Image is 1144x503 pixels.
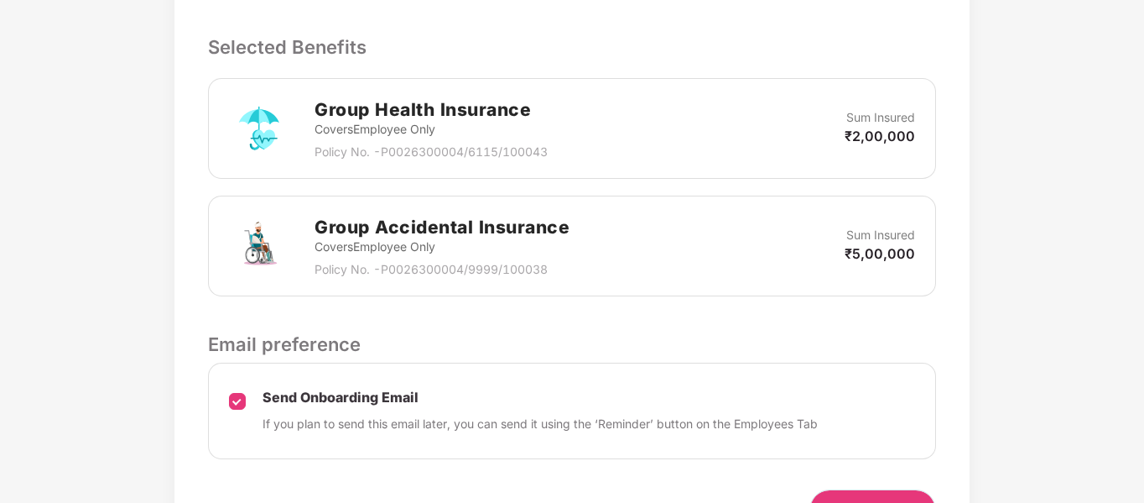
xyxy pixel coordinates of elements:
[263,389,818,406] p: Send Onboarding Email
[845,244,915,263] p: ₹5,00,000
[208,33,935,61] p: Selected Benefits
[315,238,569,256] p: Covers Employee Only
[229,98,289,159] img: svg+xml;base64,PHN2ZyB4bWxucz0iaHR0cDovL3d3dy53My5vcmcvMjAwMC9zdmciIHdpZHRoPSI3MiIgaGVpZ2h0PSI3Mi...
[263,415,818,433] p: If you plan to send this email later, you can send it using the ‘Reminder’ button on the Employee...
[315,213,569,241] h2: Group Accidental Insurance
[208,330,935,359] p: Email preference
[315,260,569,279] p: Policy No. - P0026300004/9999/100038
[845,127,915,145] p: ₹2,00,000
[315,143,548,161] p: Policy No. - P0026300004/6115/100043
[846,108,915,127] p: Sum Insured
[315,96,548,123] h2: Group Health Insurance
[229,216,289,276] img: svg+xml;base64,PHN2ZyB4bWxucz0iaHR0cDovL3d3dy53My5vcmcvMjAwMC9zdmciIHdpZHRoPSI3MiIgaGVpZ2h0PSI3Mi...
[315,120,548,139] p: Covers Employee Only
[846,226,915,244] p: Sum Insured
